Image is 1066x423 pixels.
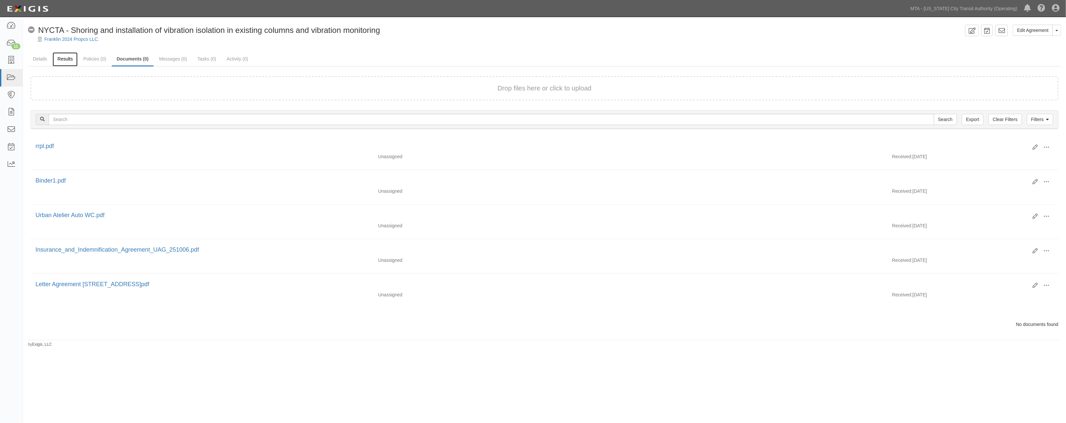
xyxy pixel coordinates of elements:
a: Filters [1027,114,1053,125]
input: Search [934,114,957,125]
a: Documents (0) [112,52,154,66]
a: MTA - [US_STATE] City Transit Authority (Operating) [907,2,1021,15]
div: Unassigned [373,188,630,194]
a: Binder1.pdf [36,177,66,184]
i: No Coverage [28,27,35,34]
a: Export [962,114,983,125]
div: Binder1.pdf [36,177,1028,185]
a: Results [53,52,78,66]
a: Insurance_and_Indemnification_Agreement_UAG_251006.pdf [36,246,199,253]
div: [DATE] [887,291,1058,301]
div: 11 [12,43,20,49]
div: Insurance_and_Indemnification_Agreement_UAG_251006.pdf [36,246,1028,254]
img: logo-5460c22ac91f19d4615b14bd174203de0afe785f0fc80cf4dbbc73dc1793850b.png [5,3,50,15]
div: Unassigned [373,291,630,298]
div: No documents found [26,321,1063,328]
div: [DATE] [887,222,1058,232]
a: Details [28,52,52,65]
input: Search [49,114,934,125]
div: [DATE] [887,188,1058,198]
p: Received: [892,188,912,194]
small: by [28,342,52,347]
div: [DATE] [887,257,1058,267]
div: [DATE] [887,153,1058,163]
a: Exigis, LLC [32,342,52,347]
div: Unassigned [373,153,630,160]
a: Urban Atelier Auto WC.pdf [36,212,105,218]
div: Unassigned [373,222,630,229]
div: Letter Agreement 101 Franklin St Manhattan.pdf [36,280,1028,289]
a: rrpl.pdf [36,143,54,149]
a: Franklin 2024 Propco LLC. [44,37,99,42]
a: Activity (0) [222,52,253,65]
p: Received: [892,153,912,160]
div: NYCTA - Shoring and installation of vibration isolation in existing columns and vibration monitoring [28,25,380,36]
button: Drop files here or click to upload [498,84,592,93]
a: Policies (0) [78,52,111,65]
a: Clear Filters [988,114,1022,125]
div: Unassigned [373,257,630,263]
a: Letter Agreement [STREET_ADDRESS]pdf [36,281,149,287]
a: Messages (0) [154,52,192,65]
span: NYCTA - Shoring and installation of vibration isolation in existing columns and vibration monitoring [38,26,380,35]
div: Urban Atelier Auto WC.pdf [36,211,1028,220]
p: Received: [892,222,912,229]
i: Help Center - Complianz [1037,5,1045,12]
p: Received: [892,257,912,263]
a: Tasks (0) [193,52,221,65]
div: rrpl.pdf [36,142,1028,151]
p: Received: [892,291,912,298]
a: Edit Agreement [1013,25,1053,36]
